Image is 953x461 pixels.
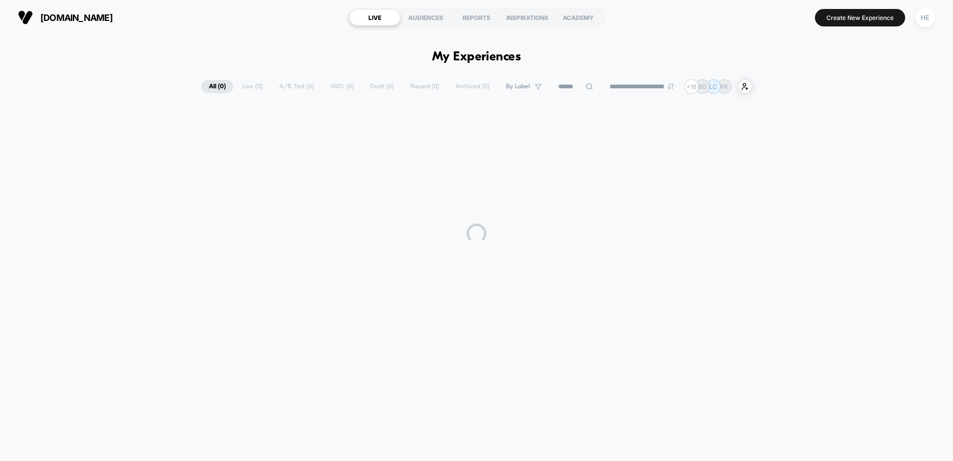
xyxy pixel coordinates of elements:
button: HE [913,7,938,28]
div: LIVE [349,9,400,25]
button: Create New Experience [815,9,905,26]
p: LC [709,83,717,90]
div: AUDIENCES [400,9,451,25]
p: PK [720,83,728,90]
h1: My Experiences [432,50,521,64]
img: Visually logo [18,10,33,25]
div: INSPIRATIONS [502,9,553,25]
span: By Label [506,83,530,90]
img: end [668,83,674,89]
span: All ( 0 ) [201,80,233,93]
p: BD [698,83,707,90]
button: [DOMAIN_NAME] [15,9,116,25]
div: HE [916,8,935,27]
div: + 18 [684,79,699,94]
div: REPORTS [451,9,502,25]
div: ACADEMY [553,9,604,25]
span: [DOMAIN_NAME] [40,12,113,23]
